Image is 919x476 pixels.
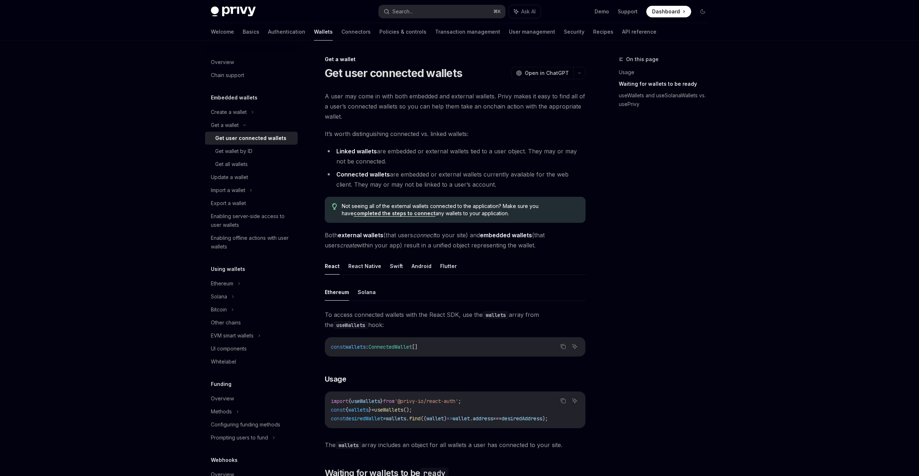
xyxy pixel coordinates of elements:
[331,415,345,422] span: const
[521,8,536,15] span: Ask AI
[325,67,463,80] h1: Get user connected wallets
[325,169,586,190] li: are embedded or external wallets currently available for the web client. They may or may not be l...
[652,8,680,15] span: Dashboard
[626,55,659,64] span: On this page
[426,415,444,422] span: wallet
[211,234,293,251] div: Enabling offline actions with user wallets
[440,258,457,275] button: Flutter
[369,344,412,350] span: ConnectedWallet
[211,121,239,129] div: Get a wallet
[205,210,298,231] a: Enabling server-side access to user wallets
[622,23,656,41] a: API reference
[558,342,568,351] button: Copy the contents from the code block
[379,5,505,18] button: Search...⌘K
[205,69,298,82] a: Chain support
[525,69,569,77] span: Open in ChatGPT
[374,407,403,413] span: useWallets
[435,23,500,41] a: Transaction management
[383,415,386,422] span: =
[336,171,390,178] strong: Connected wallets
[211,279,233,288] div: Ethereum
[470,415,473,422] span: .
[205,418,298,431] a: Configuring funding methods
[366,344,369,350] span: :
[211,318,241,327] div: Other chains
[211,305,227,314] div: Bitcoin
[345,415,383,422] span: desiredWallet
[325,258,340,275] button: React
[509,5,541,18] button: Ask AI
[325,440,586,450] span: The array includes an object for all wallets a user has connected to your site.
[215,160,248,169] div: Get all wallets
[383,398,395,404] span: from
[205,158,298,171] a: Get all wallets
[211,357,236,366] div: Whitelabel
[211,199,246,208] div: Export a wallet
[697,6,709,17] button: Toggle dark mode
[412,258,431,275] button: Android
[205,316,298,329] a: Other chains
[211,58,234,67] div: Overview
[211,186,245,195] div: Import a wallet
[348,258,381,275] button: React Native
[558,396,568,405] button: Copy the contents from the code block
[336,148,377,155] strong: Linked wallets
[325,284,349,301] button: Ethereum
[211,173,248,182] div: Update a wallet
[502,415,542,422] span: desiredAddress
[452,415,470,422] span: wallet
[325,56,586,63] div: Get a wallet
[211,212,293,229] div: Enabling server-side access to user wallets
[348,398,351,404] span: {
[211,433,268,442] div: Prompting users to fund
[646,6,691,17] a: Dashboard
[314,23,333,41] a: Wallets
[511,67,573,79] button: Open in ChatGPT
[345,407,348,413] span: {
[325,91,586,122] span: A user may come in with both embedded and external wallets. Privy makes it easy to find all of a ...
[336,441,362,449] code: wallets
[473,415,493,422] span: address
[268,23,305,41] a: Authentication
[380,398,383,404] span: }
[205,197,298,210] a: Export a wallet
[444,415,447,422] span: )
[358,284,376,301] button: Solana
[205,342,298,355] a: UI components
[354,210,435,217] a: completed the steps to connect
[325,146,586,166] li: are embedded or external wallets tied to a user object. They may or may not be connected.
[348,407,369,413] span: wallets
[205,392,298,405] a: Overview
[205,171,298,184] a: Update a wallet
[211,265,245,273] h5: Using wallets
[493,415,502,422] span: ===
[338,231,383,239] strong: external wallets
[564,23,584,41] a: Security
[570,342,579,351] button: Ask AI
[403,407,412,413] span: ();
[211,23,234,41] a: Welcome
[406,415,409,422] span: .
[331,398,348,404] span: import
[412,344,418,350] span: []
[542,415,548,422] span: );
[493,9,501,14] span: ⌘ K
[619,90,714,110] a: useWallets and useSolanaWallets vs. usePrivy
[480,231,532,239] strong: embedded wallets
[570,396,579,405] button: Ask AI
[333,321,368,329] code: useWallets
[379,23,426,41] a: Policies & controls
[386,415,406,422] span: wallets
[341,23,371,41] a: Connectors
[211,93,258,102] h5: Embedded wallets
[211,7,256,17] img: dark logo
[211,380,231,388] h5: Funding
[458,398,461,404] span: ;
[215,134,286,143] div: Get user connected wallets
[345,344,366,350] span: wallets
[211,407,232,416] div: Methods
[211,420,280,429] div: Configuring funding methods
[593,23,613,41] a: Recipes
[421,415,426,422] span: ((
[205,231,298,253] a: Enabling offline actions with user wallets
